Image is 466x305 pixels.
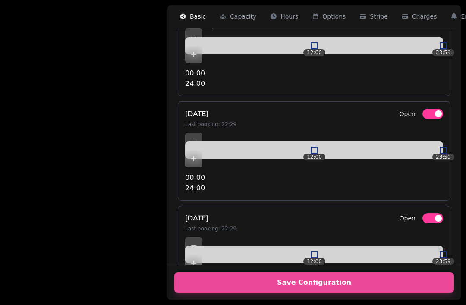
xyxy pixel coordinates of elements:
button: Add item [185,46,202,63]
span: Charges [412,12,437,21]
h4: [DATE] [185,213,236,223]
span: Capacity [230,12,256,21]
button: Charges [395,5,444,28]
button: Add item [185,150,202,167]
p: 00:00 [185,173,443,183]
span: Stripe [370,12,388,21]
h4: [DATE] [185,109,236,119]
button: Add item [185,133,202,150]
p: 24:00 [185,183,443,193]
label: Open [400,109,416,119]
span: Options [322,12,346,21]
button: Add item [185,255,202,272]
span: Save Configuration [185,279,444,286]
button: Basic [173,5,213,28]
button: Add item [185,237,202,255]
p: 00:00 [185,68,443,79]
label: Open [400,213,416,223]
button: Save Configuration [174,272,454,293]
span: Basic [190,12,206,21]
p: 24:00 [185,79,443,89]
button: Hours [263,5,305,28]
span: Hours [280,12,298,21]
p: Last booking: 22:29 [185,121,236,128]
button: Options [305,5,353,28]
p: Last booking: 22:29 [185,225,236,232]
button: Add item [185,28,202,46]
button: Stripe [353,5,395,28]
button: Capacity [213,5,263,28]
